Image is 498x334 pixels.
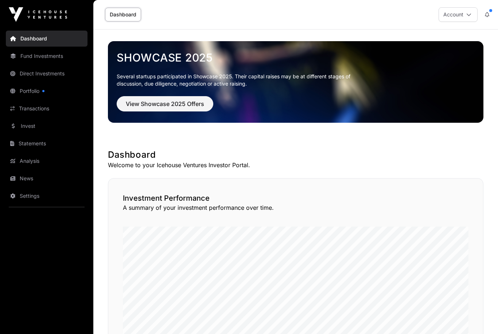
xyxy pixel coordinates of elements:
[123,193,468,203] h2: Investment Performance
[6,188,87,204] a: Settings
[6,135,87,152] a: Statements
[6,66,87,82] a: Direct Investments
[117,51,475,64] a: Showcase 2025
[6,170,87,186] a: News
[6,101,87,117] a: Transactions
[6,153,87,169] a: Analysis
[126,99,204,108] span: View Showcase 2025 Offers
[6,83,87,99] a: Portfolio
[6,31,87,47] a: Dashboard
[105,8,141,21] a: Dashboard
[6,118,87,134] a: Invest
[439,7,478,22] button: Account
[123,203,468,212] p: A summary of your investment performance over time.
[462,299,498,334] iframe: Chat Widget
[108,149,483,161] h1: Dashboard
[117,73,362,87] p: Several startups participated in Showcase 2025. Their capital raises may be at different stages o...
[117,103,213,111] a: View Showcase 2025 Offers
[117,96,213,111] button: View Showcase 2025 Offers
[108,161,483,169] p: Welcome to your Icehouse Ventures Investor Portal.
[9,7,67,22] img: Icehouse Ventures Logo
[6,48,87,64] a: Fund Investments
[108,41,483,123] img: Showcase 2025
